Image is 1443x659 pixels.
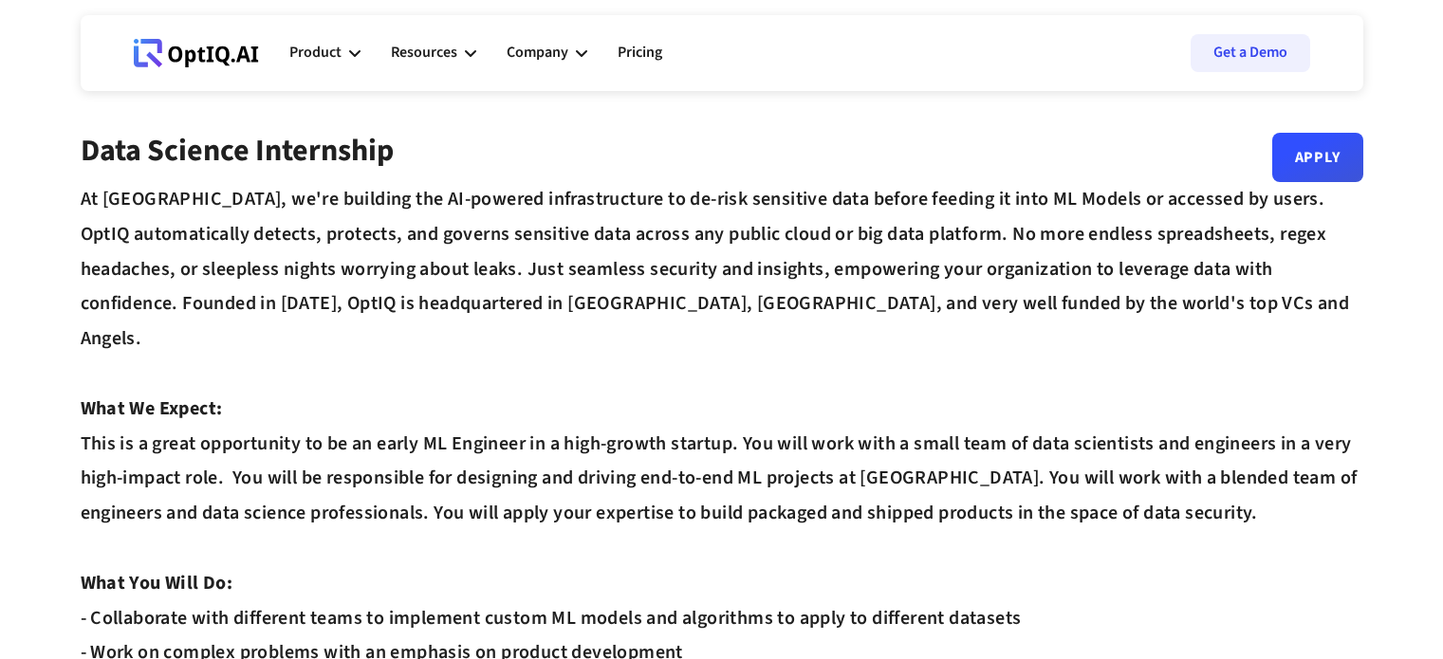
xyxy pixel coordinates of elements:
[507,40,568,65] div: Company
[391,40,457,65] div: Resources
[507,25,587,82] div: Company
[618,25,662,82] a: Pricing
[81,395,223,422] strong: What We Expect:
[289,25,361,82] div: Product
[81,129,394,173] strong: Data Science Internship
[1191,34,1310,72] a: Get a Demo
[134,66,135,67] div: Webflow Homepage
[391,25,476,82] div: Resources
[134,25,259,82] a: Webflow Homepage
[1272,133,1363,182] a: Apply
[289,40,342,65] div: Product
[81,570,233,596] strong: What You Will Do:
